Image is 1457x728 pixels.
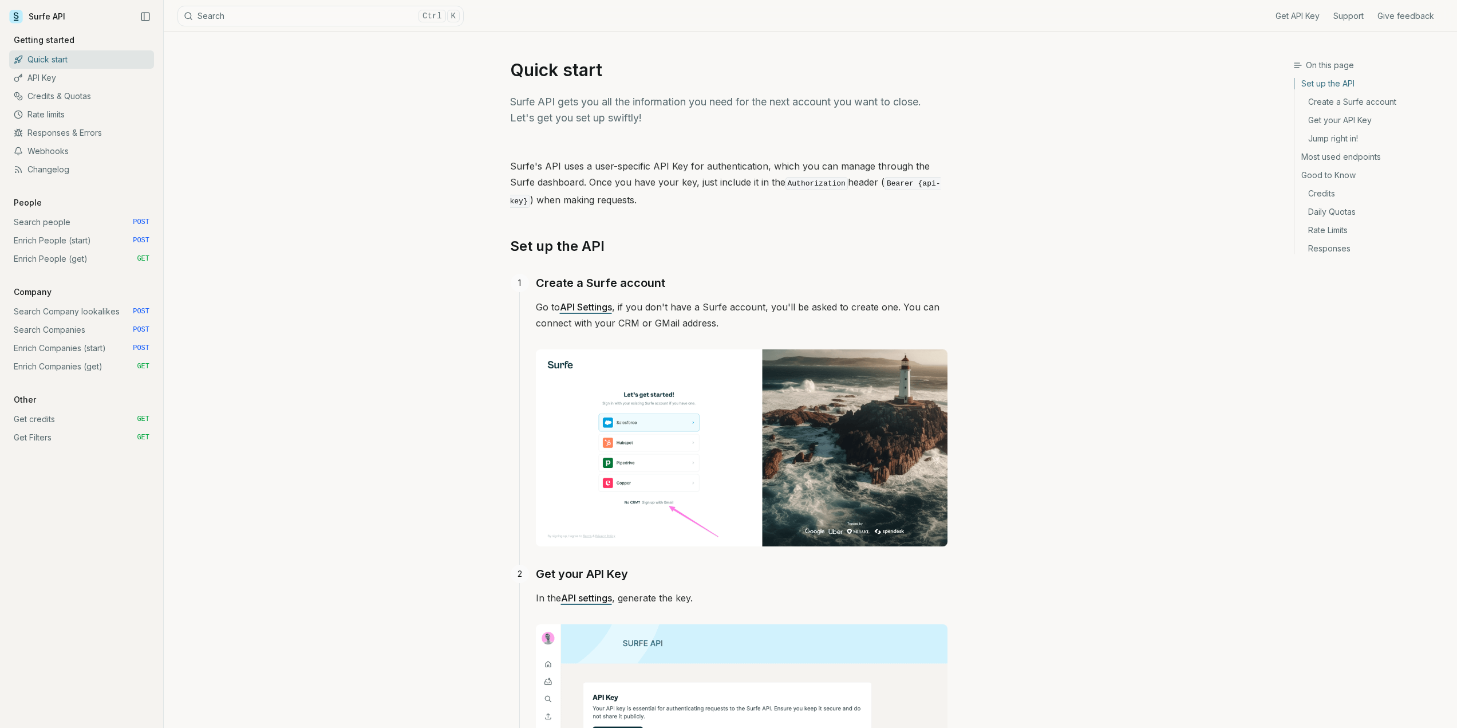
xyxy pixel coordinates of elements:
[510,237,605,255] a: Set up the API
[9,213,154,231] a: Search people POST
[1276,10,1320,22] a: Get API Key
[9,50,154,69] a: Quick start
[9,197,46,208] p: People
[560,301,612,313] a: API Settings
[536,274,665,292] a: Create a Surfe account
[9,302,154,321] a: Search Company lookalikes POST
[137,433,149,442] span: GET
[1294,221,1448,239] a: Rate Limits
[137,8,154,25] button: Collapse Sidebar
[137,362,149,371] span: GET
[9,160,154,179] a: Changelog
[1294,203,1448,221] a: Daily Quotas
[1294,166,1448,184] a: Good to Know
[1294,148,1448,166] a: Most used endpoints
[510,94,947,126] p: Surfe API gets you all the information you need for the next account you want to close. Let's get...
[9,394,41,406] p: Other
[1333,10,1364,22] a: Support
[1294,129,1448,148] a: Jump right in!
[536,349,947,546] img: Image
[536,299,947,331] p: Go to , if you don't have a Surfe account, you'll be asked to create one. You can connect with yo...
[9,34,79,46] p: Getting started
[1294,93,1448,111] a: Create a Surfe account
[9,410,154,428] a: Get credits GET
[133,236,149,245] span: POST
[510,158,947,210] p: Surfe's API uses a user-specific API Key for authentication, which you can manage through the Sur...
[1294,111,1448,129] a: Get your API Key
[785,177,848,190] code: Authorization
[561,592,612,604] a: API settings
[9,428,154,447] a: Get Filters GET
[447,10,460,22] kbd: K
[1294,184,1448,203] a: Credits
[9,142,154,160] a: Webhooks
[9,87,154,105] a: Credits & Quotas
[133,325,149,335] span: POST
[133,344,149,353] span: POST
[1294,239,1448,254] a: Responses
[510,60,947,80] h1: Quick start
[9,8,65,25] a: Surfe API
[137,415,149,424] span: GET
[133,218,149,227] span: POST
[418,10,446,22] kbd: Ctrl
[9,357,154,376] a: Enrich Companies (get) GET
[9,339,154,357] a: Enrich Companies (start) POST
[1377,10,1434,22] a: Give feedback
[177,6,464,26] button: SearchCtrlK
[9,250,154,268] a: Enrich People (get) GET
[1294,78,1448,93] a: Set up the API
[9,105,154,124] a: Rate limits
[9,124,154,142] a: Responses & Errors
[9,69,154,87] a: API Key
[137,254,149,263] span: GET
[133,307,149,316] span: POST
[9,286,56,298] p: Company
[9,231,154,250] a: Enrich People (start) POST
[536,565,628,583] a: Get your API Key
[9,321,154,339] a: Search Companies POST
[1293,60,1448,71] h3: On this page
